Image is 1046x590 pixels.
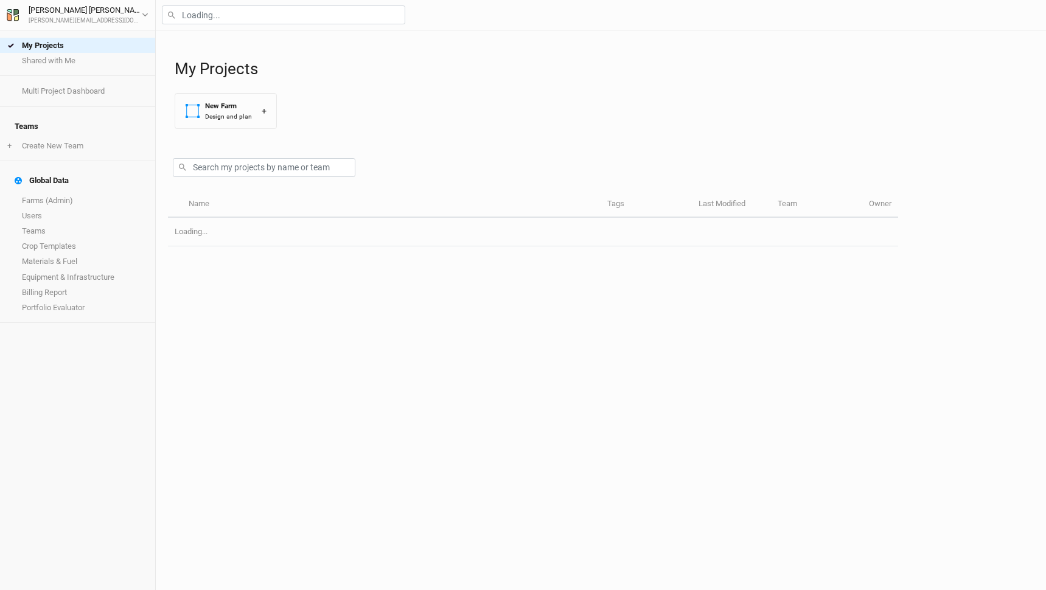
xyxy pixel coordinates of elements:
button: New FarmDesign and plan+ [175,93,277,129]
div: Global Data [15,176,69,186]
input: Search my projects by name or team [173,158,355,177]
div: Design and plan [205,112,252,121]
th: Team [771,192,862,218]
div: [PERSON_NAME] [PERSON_NAME] [29,4,142,16]
div: [PERSON_NAME][EMAIL_ADDRESS][DOMAIN_NAME] [29,16,142,26]
th: Name [181,192,600,218]
th: Last Modified [692,192,771,218]
h1: My Projects [175,60,1034,78]
td: Loading... [168,218,898,246]
div: New Farm [205,101,252,111]
th: Tags [601,192,692,218]
input: Loading... [162,5,405,24]
span: + [7,141,12,151]
button: [PERSON_NAME] [PERSON_NAME][PERSON_NAME][EMAIL_ADDRESS][DOMAIN_NAME] [6,4,149,26]
th: Owner [862,192,898,218]
div: + [262,105,267,117]
h4: Teams [7,114,148,139]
